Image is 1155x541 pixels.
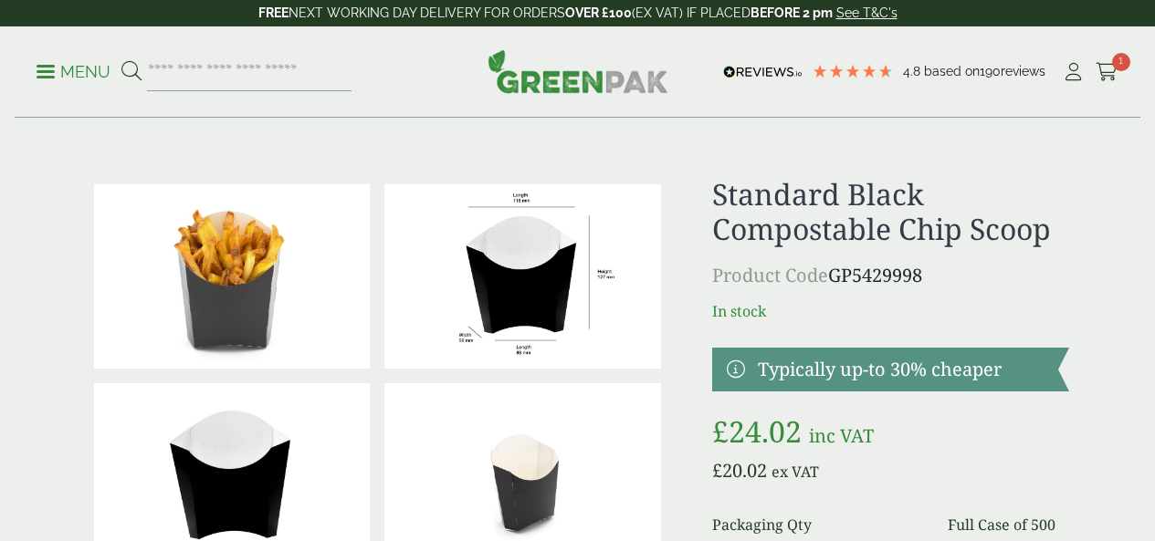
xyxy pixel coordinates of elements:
strong: BEFORE 2 pm [751,5,833,20]
a: Menu [37,61,110,79]
span: reviews [1001,64,1045,78]
i: My Account [1062,63,1085,81]
p: Menu [37,61,110,83]
h1: Standard Black Compostable Chip Scoop [712,177,1069,247]
span: ex VAT [772,462,819,482]
span: 190 [980,64,1001,78]
i: Cart [1096,63,1118,81]
img: Chip Scoop [94,184,371,369]
strong: FREE [258,5,289,20]
strong: OVER £100 [565,5,632,20]
span: £ [712,411,729,451]
a: 1 [1096,58,1118,86]
img: REVIEWS.io [723,66,803,78]
span: £ [712,458,722,483]
div: 4.79 Stars [812,63,894,79]
bdi: 20.02 [712,458,767,483]
p: In stock [712,300,1069,322]
span: inc VAT [809,423,874,448]
span: 1 [1112,53,1130,71]
img: GreenPak Supplies [488,49,668,93]
bdi: 24.02 [712,411,802,451]
a: See T&C's [836,5,898,20]
span: 4.8 [903,64,924,78]
span: Product Code [712,263,828,287]
span: Based on [924,64,980,78]
p: GP5429998 [712,262,1069,289]
img: ChipScoop_standardBlack [384,184,661,369]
